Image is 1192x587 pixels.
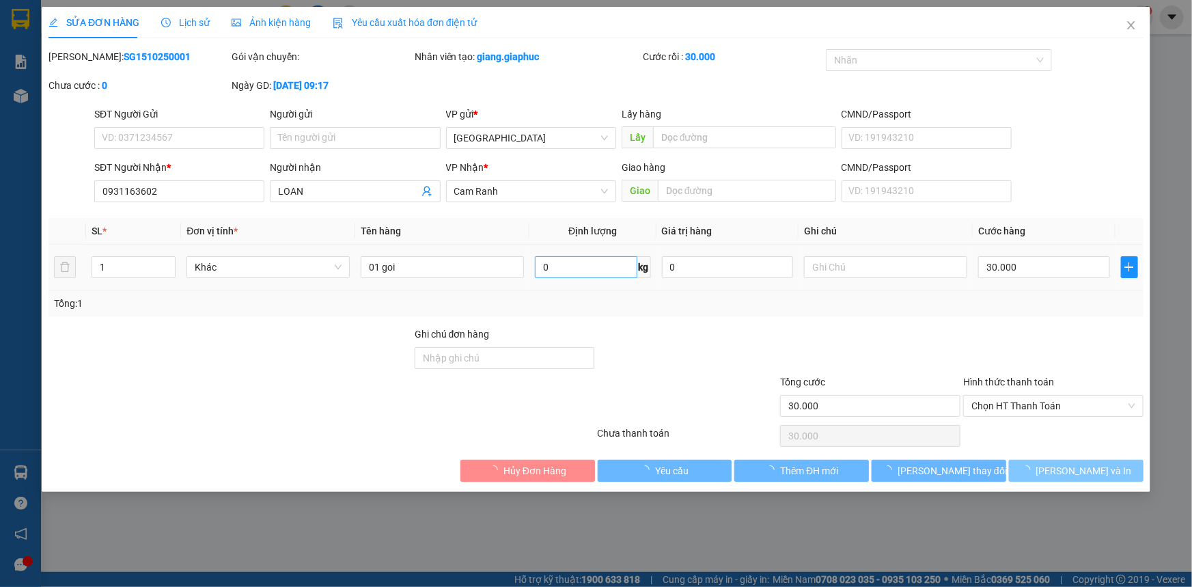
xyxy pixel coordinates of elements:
[333,17,477,28] span: Yêu cầu xuất hóa đơn điện tử
[54,296,460,311] div: Tổng: 1
[148,17,181,50] img: logo.jpg
[622,126,653,148] span: Lấy
[84,20,136,131] b: [PERSON_NAME] - Gửi khách hàng
[872,460,1006,482] button: [PERSON_NAME] thay đổi
[598,460,732,482] button: Yêu cầu
[568,226,617,236] span: Định lượng
[195,257,342,277] span: Khác
[1121,256,1138,278] button: plus
[842,107,1012,122] div: CMND/Passport
[596,426,779,450] div: Chưa thanh toán
[1036,463,1132,478] span: [PERSON_NAME] và In
[765,465,780,475] span: loading
[963,377,1054,387] label: Hình thức thanh toán
[685,51,715,62] b: 30.000
[48,78,229,93] div: Chưa cước :
[1126,20,1137,31] span: close
[270,107,440,122] div: Người gửi
[978,226,1025,236] span: Cước hàng
[232,78,412,93] div: Ngày GD:
[421,186,432,197] span: user-add
[232,17,311,28] span: Ảnh kiện hàng
[415,347,595,369] input: Ghi chú đơn hàng
[446,107,616,122] div: VP gửi
[232,49,412,64] div: Gói vận chuyển:
[842,160,1012,175] div: CMND/Passport
[640,465,655,475] span: loading
[273,80,329,91] b: [DATE] 09:17
[655,463,689,478] span: Yêu cầu
[658,180,836,202] input: Dọc đường
[161,18,171,27] span: clock-circle
[124,51,191,62] b: SG1510250001
[102,80,107,91] b: 0
[454,181,608,202] span: Cam Ranh
[1112,7,1150,45] button: Close
[48,49,229,64] div: [PERSON_NAME]:
[361,256,524,278] input: VD: Bàn, Ghế
[503,463,566,478] span: Hủy Đơn Hàng
[161,17,210,28] span: Lịch sử
[1021,465,1036,475] span: loading
[115,65,188,82] li: (c) 2017
[477,51,540,62] b: giang.giaphuc
[622,162,665,173] span: Giao hàng
[898,463,1007,478] span: [PERSON_NAME] thay đổi
[460,460,595,482] button: Hủy Đơn Hàng
[643,49,823,64] div: Cước rồi :
[115,52,188,63] b: [DOMAIN_NAME]
[780,377,825,387] span: Tổng cước
[971,396,1135,416] span: Chọn HT Thanh Toán
[48,18,58,27] span: edit
[488,465,503,475] span: loading
[232,18,241,27] span: picture
[17,88,77,223] b: [PERSON_NAME] - [PERSON_NAME]
[662,226,712,236] span: Giá trị hàng
[653,126,836,148] input: Dọc đường
[94,107,264,122] div: SĐT Người Gửi
[415,329,490,340] label: Ghi chú đơn hàng
[94,160,264,175] div: SĐT Người Nhận
[804,256,967,278] input: Ghi Chú
[333,18,344,29] img: icon
[1122,262,1137,273] span: plus
[92,226,102,236] span: SL
[637,256,651,278] span: kg
[622,180,658,202] span: Giao
[48,17,139,28] span: SỬA ĐƠN HÀNG
[361,226,401,236] span: Tên hàng
[799,218,973,245] th: Ghi chú
[1009,460,1144,482] button: [PERSON_NAME] và In
[734,460,869,482] button: Thêm ĐH mới
[54,256,76,278] button: delete
[186,226,238,236] span: Đơn vị tính
[883,465,898,475] span: loading
[446,162,484,173] span: VP Nhận
[454,128,608,148] span: Sài Gòn
[780,463,838,478] span: Thêm ĐH mới
[415,49,641,64] div: Nhân viên tạo:
[622,109,661,120] span: Lấy hàng
[270,160,440,175] div: Người nhận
